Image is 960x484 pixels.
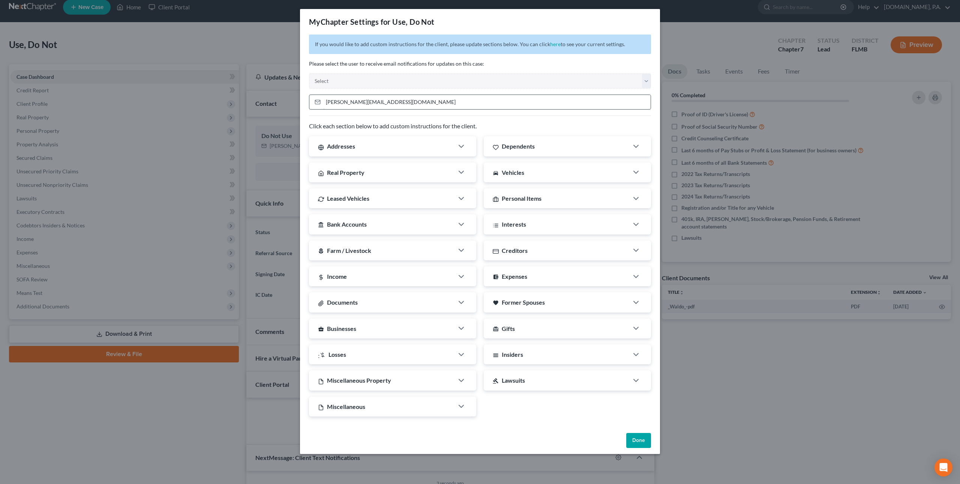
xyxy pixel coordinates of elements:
span: Miscellaneous Property [327,377,391,384]
button: Done [626,433,651,448]
span: Interests [502,221,526,228]
span: Personal Items [502,195,541,202]
i: account_balance_wallet [493,274,499,280]
span: Documents [327,299,358,306]
span: Leased Vehicles [327,195,369,202]
span: Farm / Livestock [327,247,371,254]
span: Expenses [502,273,527,280]
i: favorite [493,300,499,306]
span: Insiders [502,351,523,358]
span: You can click to see your current settings. [520,41,625,47]
div: MyChapter Settings for Use, Do Not [309,17,435,27]
i: gavel [493,378,499,384]
span: Miscellaneous [327,403,365,410]
span: If you would like to add custom instructions for the client, please update sections below. [315,41,519,47]
span: Lawsuits [502,377,525,384]
span: Losses [328,351,346,358]
span: Bank Accounts [327,221,367,228]
span: Real Property [327,169,364,176]
div: Open Intercom Messenger [934,458,952,476]
p: Click each section below to add custom instructions for the client. [309,122,651,131]
a: here [550,41,561,47]
span: Income [327,273,347,280]
span: Former Spouses [502,299,545,306]
span: Vehicles [502,169,524,176]
i: card_giftcard [493,326,499,332]
span: Addresses [327,143,355,150]
input: Enter email... [323,95,651,109]
i: business_center [318,326,324,332]
p: Please select the user to receive email notifications for updates on this case: [309,60,651,68]
span: Gifts [502,325,515,332]
i: account_balance [318,222,324,228]
i: directions_car [493,170,499,176]
span: Creditors [502,247,528,254]
span: Dependents [502,143,535,150]
span: Businesses [327,325,356,332]
i: local_florist [318,248,324,254]
i: :money_off [318,352,325,358]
